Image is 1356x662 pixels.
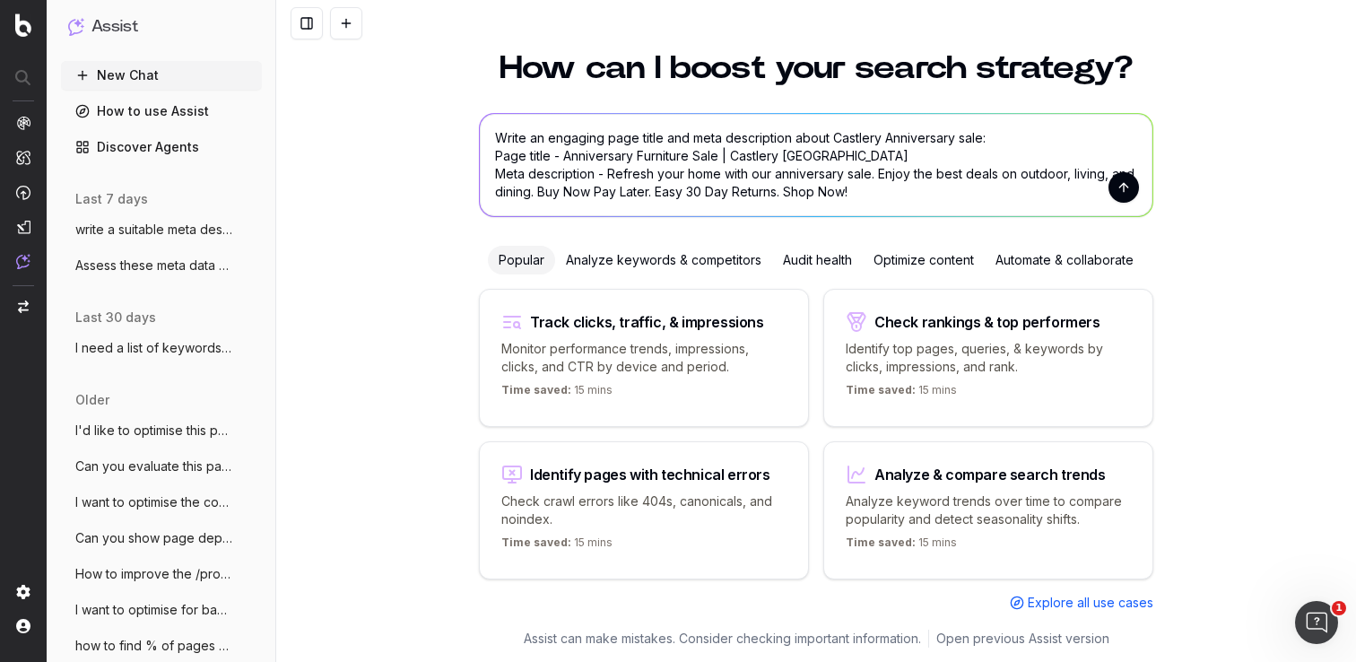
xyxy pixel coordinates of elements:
[16,585,30,599] img: Setting
[874,315,1100,329] div: Check rankings & top performers
[936,630,1109,648] a: Open previous Assist version
[61,632,262,660] button: how to find % of pages crawled by page h
[61,251,262,280] button: Assess these meta data vs competitors in
[16,185,30,200] img: Activation
[874,467,1106,482] div: Analyze & compare search trends
[61,488,262,517] button: I want to optimise the content on the ho
[863,246,985,274] div: Optimize content
[501,536,571,549] span: Time saved:
[16,619,30,633] img: My account
[1332,601,1346,615] span: 1
[501,383,571,396] span: Time saved:
[75,565,233,583] span: How to improve the /products/ pages to i
[488,246,555,274] div: Popular
[61,215,262,244] button: write a suitable meta description for th
[479,52,1153,84] h1: How can I boost your search strategy?
[846,383,916,396] span: Time saved:
[16,150,30,165] img: Intelligence
[15,13,31,37] img: Botify logo
[846,492,1131,528] p: Analyze keyword trends over time to compare popularity and detect seasonality shifts.
[61,416,262,445] button: I'd like to optimise this page for [PERSON_NAME]
[61,524,262,553] button: Can you show page depth and the % of cra
[75,221,233,239] span: write a suitable meta description for th
[985,246,1144,274] div: Automate & collaborate
[524,630,921,648] p: Assist can make mistakes. Consider checking important information.
[501,340,787,376] p: Monitor performance trends, impressions, clicks, and CTR by device and period.
[68,18,84,35] img: Assist
[75,493,233,511] span: I want to optimise the content on the ho
[75,309,156,327] span: last 30 days
[75,257,233,274] span: Assess these meta data vs competitors in
[16,254,30,269] img: Assist
[501,536,613,557] p: 15 mins
[75,339,233,357] span: I need a list of keywords, longtail, tra
[61,452,262,481] button: Can you evaluate this page: [URL].
[846,340,1131,376] p: Identify top pages, queries, & keywords by clicks, impressions, and rank.
[555,246,772,274] div: Analyze keywords & competitors
[91,14,138,39] h1: Assist
[75,637,233,655] span: how to find % of pages crawled by page h
[772,246,863,274] div: Audit health
[530,315,764,329] div: Track clicks, traffic, & impressions
[75,190,148,208] span: last 7 days
[75,529,233,547] span: Can you show page depth and the % of cra
[501,383,613,405] p: 15 mins
[18,301,29,313] img: Switch project
[61,596,262,624] button: I want to optimise for banquette seating
[501,492,787,528] p: Check crawl errors like 404s, canonicals, and noindex.
[61,133,262,161] a: Discover Agents
[75,422,233,440] span: I'd like to optimise this page for [PERSON_NAME]
[75,601,233,619] span: I want to optimise for banquette seating
[61,560,262,588] button: How to improve the /products/ pages to i
[530,467,770,482] div: Identify pages with technical errors
[846,536,957,557] p: 15 mins
[75,391,109,409] span: older
[480,114,1152,216] textarea: Write an engaging page title and meta description about Castlery Anniversary sale: Page title - A...
[1010,594,1153,612] a: Explore all use cases
[846,383,957,405] p: 15 mins
[16,220,30,234] img: Studio
[61,334,262,362] button: I need a list of keywords, longtail, tra
[1295,601,1338,644] iframe: Intercom live chat
[846,536,916,549] span: Time saved:
[1028,594,1153,612] span: Explore all use cases
[61,61,262,90] button: New Chat
[68,14,255,39] button: Assist
[61,97,262,126] a: How to use Assist
[75,457,233,475] span: Can you evaluate this page: [URL].
[16,116,30,130] img: Analytics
